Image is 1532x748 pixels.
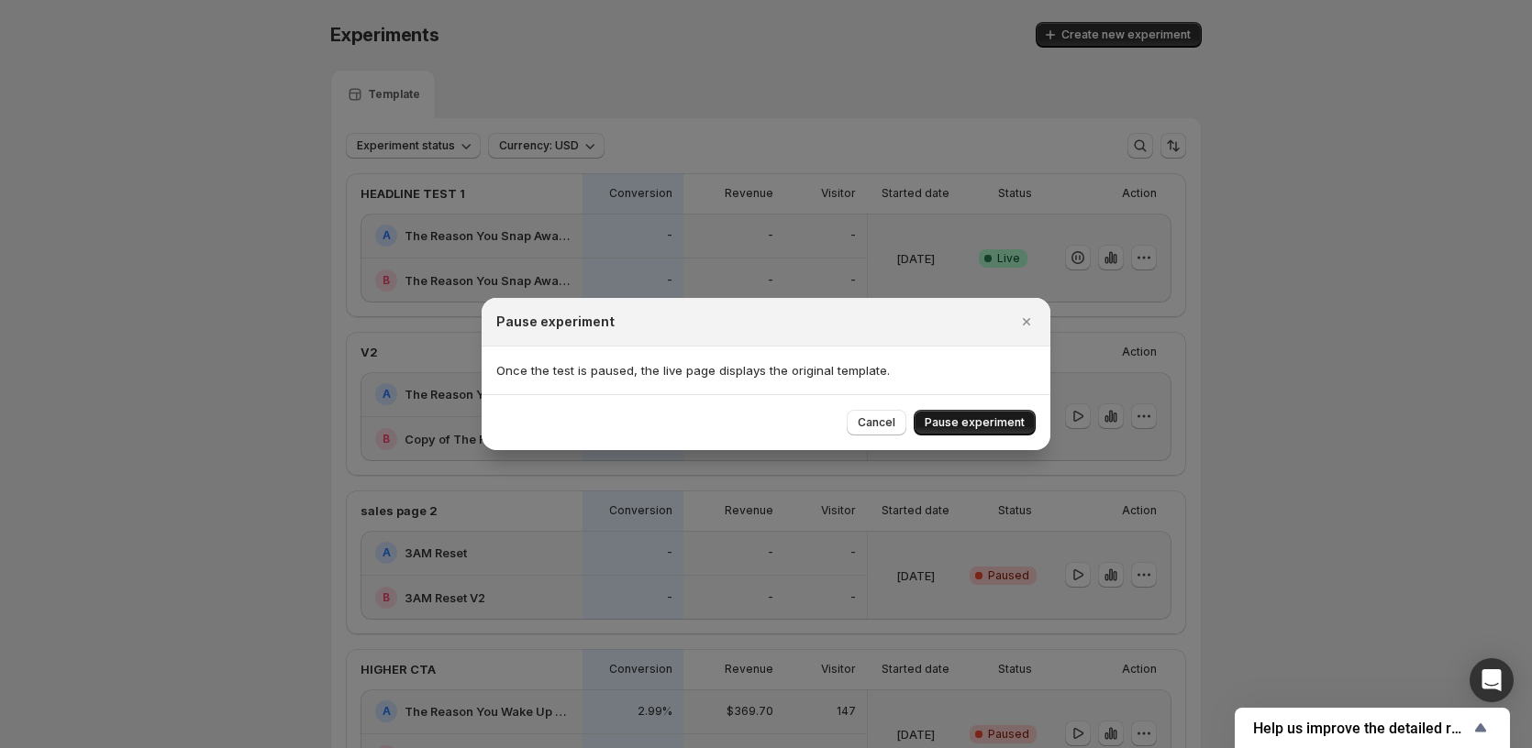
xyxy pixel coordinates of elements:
p: Once the test is paused, the live page displays the original template. [496,361,1036,379]
span: Pause experiment [925,415,1025,430]
button: Pause experiment [914,410,1036,435]
span: Cancel [858,415,895,430]
h2: Pause experiment [496,313,615,331]
button: Cancel [847,410,906,435]
button: Close [1014,309,1039,335]
button: Show survey - Help us improve the detailed report for A/B campaigns [1253,717,1492,739]
div: Open Intercom Messenger [1470,658,1514,702]
span: Help us improve the detailed report for A/B campaigns [1253,720,1470,737]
